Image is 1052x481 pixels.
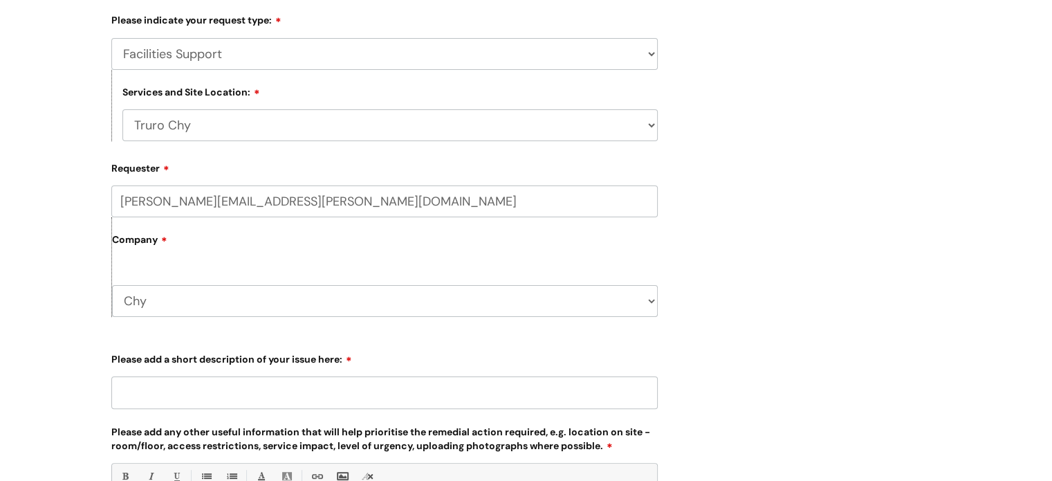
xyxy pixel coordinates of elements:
input: Email [111,185,658,217]
label: Please add any other useful information that will help prioritise the remedial action required, e... [111,424,658,452]
label: Services and Site Location: [122,84,260,98]
label: Company [112,229,658,260]
label: Requester [111,158,658,174]
label: Please add a short description of your issue here: [111,349,658,365]
label: Please indicate your request type: [111,10,658,26]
